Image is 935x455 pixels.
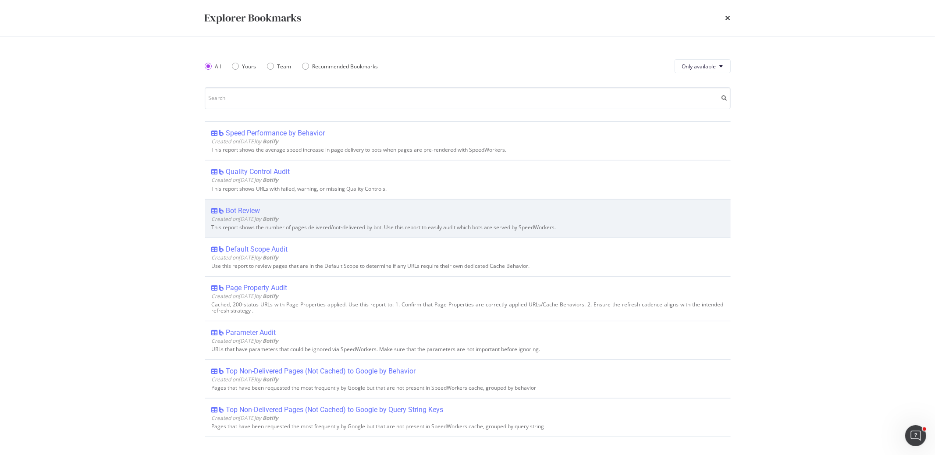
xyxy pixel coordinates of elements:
[212,376,279,383] span: Created on [DATE] by
[205,87,731,109] input: Search
[212,138,279,145] span: Created on [DATE] by
[212,414,279,422] span: Created on [DATE] by
[212,147,724,153] div: This report shows the average speed increase in page delivery to bots when pages are pre-rendered...
[226,284,288,292] div: Page Property Audit
[212,346,724,352] div: URLs that have parameters that could be ignored via SpeedWorkers. Make sure that the parameters a...
[263,292,279,300] b: Botify
[232,63,256,70] div: Yours
[277,63,292,70] div: Team
[263,138,279,145] b: Botify
[226,367,416,376] div: Top Non-Delivered Pages (Not Cached) to Google by Behavior
[212,186,724,192] div: This report shows URLs with failed, warning, or missing Quality Controls.
[267,63,292,70] div: Team
[263,215,279,223] b: Botify
[215,63,221,70] div: All
[263,414,279,422] b: Botify
[682,63,716,70] span: Only available
[226,245,288,254] div: Default Scope Audit
[226,167,290,176] div: Quality Control Audit
[212,292,279,300] span: Created on [DATE] by
[905,425,926,446] iframe: Intercom live chat
[263,376,279,383] b: Botify
[212,254,279,261] span: Created on [DATE] by
[675,59,731,73] button: Only available
[226,328,276,337] div: Parameter Audit
[313,63,378,70] div: Recommended Bookmarks
[212,385,724,391] div: Pages that have been requested the most frequently by Google but that are not present in SpeedWor...
[263,337,279,345] b: Botify
[212,263,724,269] div: Use this report to review pages that are in the Default Scope to determine if any URLs require th...
[205,63,221,70] div: All
[212,302,724,314] div: Cached, 200-status URLs with Page Properties applied. Use this report to: 1. Confirm that Page Pr...
[212,224,724,231] div: This report shows the number of pages delivered/not-delivered by bot. Use this report to easily a...
[205,11,302,25] div: Explorer Bookmarks
[226,129,325,138] div: Speed Performance by Behavior
[212,215,279,223] span: Created on [DATE] by
[263,254,279,261] b: Botify
[212,337,279,345] span: Created on [DATE] by
[226,206,260,215] div: Bot Review
[226,405,444,414] div: Top Non-Delivered Pages (Not Cached) to Google by Query String Keys
[263,176,279,184] b: Botify
[242,63,256,70] div: Yours
[725,11,731,25] div: times
[302,63,378,70] div: Recommended Bookmarks
[212,423,724,430] div: Pages that have been requested the most frequently by Google but that are not present in SpeedWor...
[212,176,279,184] span: Created on [DATE] by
